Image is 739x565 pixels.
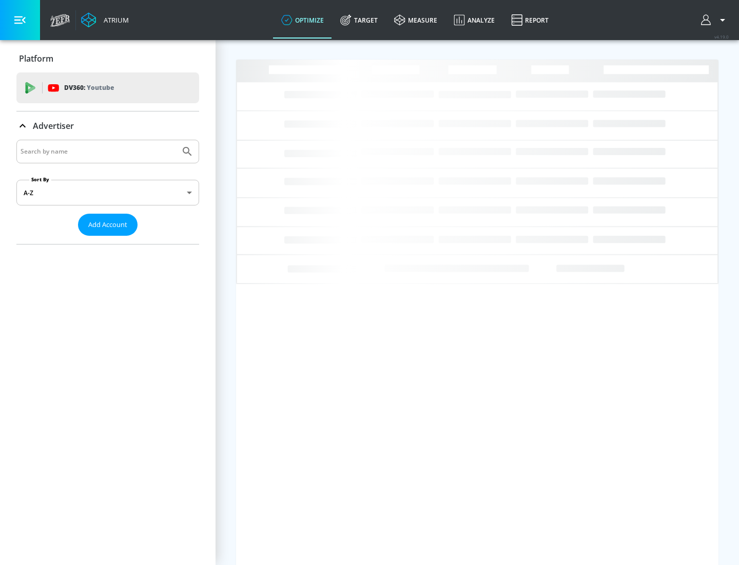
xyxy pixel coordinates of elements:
[273,2,332,39] a: optimize
[19,53,53,64] p: Platform
[714,34,729,40] span: v 4.19.0
[16,111,199,140] div: Advertiser
[100,15,129,25] div: Atrium
[78,214,138,236] button: Add Account
[29,176,51,183] label: Sort By
[16,236,199,244] nav: list of Advertiser
[16,72,199,103] div: DV360: Youtube
[88,219,127,231] span: Add Account
[503,2,557,39] a: Report
[87,82,114,93] p: Youtube
[332,2,386,39] a: Target
[16,140,199,244] div: Advertiser
[386,2,445,39] a: measure
[21,145,176,158] input: Search by name
[16,180,199,205] div: A-Z
[445,2,503,39] a: Analyze
[81,12,129,28] a: Atrium
[33,120,74,131] p: Advertiser
[16,44,199,73] div: Platform
[64,82,114,93] p: DV360:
